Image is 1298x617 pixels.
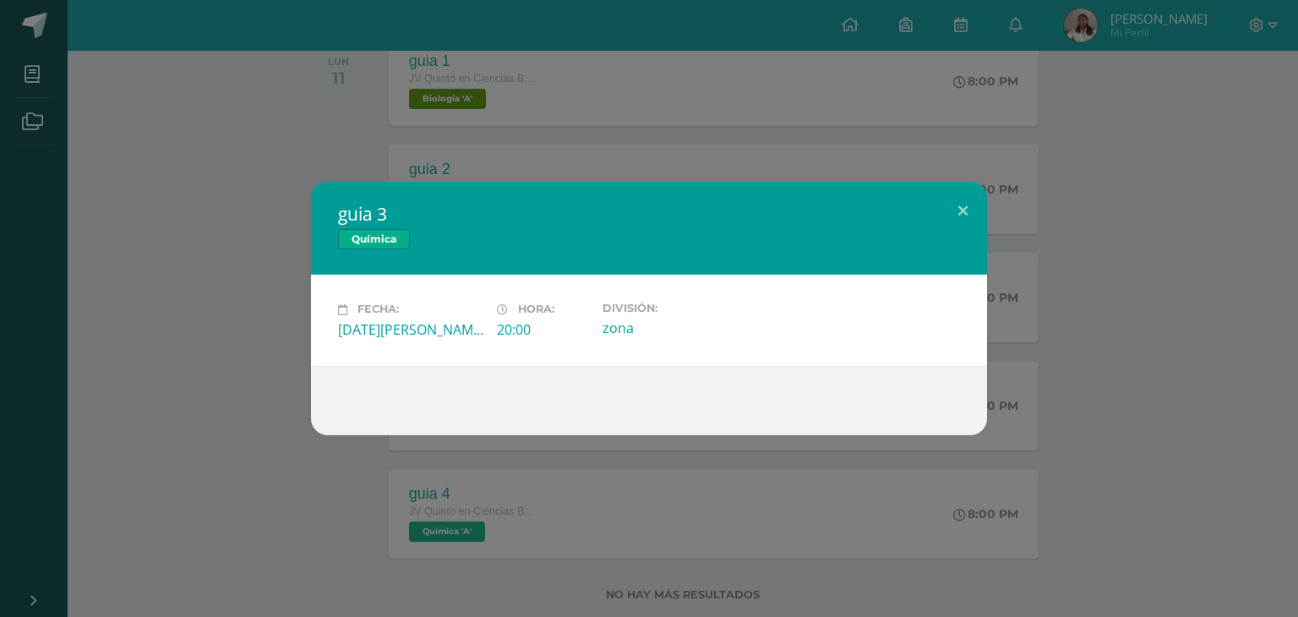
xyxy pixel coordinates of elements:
[338,320,483,339] div: [DATE][PERSON_NAME]
[603,302,748,314] label: División:
[357,303,399,316] span: Fecha:
[603,319,748,337] div: zona
[518,303,554,316] span: Hora:
[338,202,960,226] h2: guia 3
[497,320,589,339] div: 20:00
[939,182,987,239] button: Close (Esc)
[338,229,410,249] span: Química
